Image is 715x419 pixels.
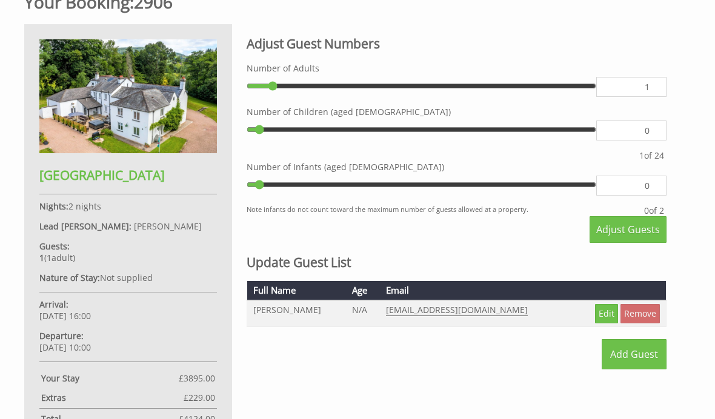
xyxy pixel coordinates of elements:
[39,272,100,283] strong: Nature of Stay:
[247,35,667,52] h2: Adjust Guest Numbers
[39,252,44,263] strong: 1
[188,392,215,403] span: 229.00
[41,392,184,403] strong: Extras
[39,240,70,252] strong: Guests:
[39,330,84,341] strong: Departure:
[346,300,380,327] td: N/A
[39,220,131,232] strong: Lead [PERSON_NAME]:
[247,281,346,300] th: Full Name
[590,216,667,243] button: Adjust Guests
[595,304,618,323] a: Edit
[247,161,667,173] label: Number of Infants (aged [DEMOGRAPHIC_DATA])
[39,330,217,353] p: [DATE] 10:00
[247,62,667,74] label: Number of Adults
[39,299,68,310] strong: Arrival:
[41,372,179,384] strong: Your Stay
[39,144,217,183] a: [GEOGRAPHIC_DATA]
[184,372,215,384] span: 3895.00
[184,392,215,403] span: £
[637,150,667,161] div: of 24
[39,299,217,322] p: [DATE] 16:00
[639,150,644,161] span: 1
[247,300,346,327] td: [PERSON_NAME]
[596,223,660,236] span: Adjust Guests
[346,281,380,300] th: Age
[39,272,217,283] p: Not supplied
[39,167,217,183] h2: [GEOGRAPHIC_DATA]
[39,200,217,212] p: 2 nights
[47,252,52,263] span: 1
[620,304,660,323] a: Remove
[642,205,667,216] div: of 2
[602,339,667,369] a: Add Guest
[39,39,217,153] img: An image of 'Monnow Valley Studio'
[39,252,75,263] span: ( )
[247,254,667,271] h2: Update Guest List
[380,281,571,300] th: Email
[179,372,215,384] span: £
[134,220,202,232] span: [PERSON_NAME]
[47,252,73,263] span: adult
[247,205,642,216] small: Note infants do not count toward the maximum number of guests allowed at a property.
[644,205,649,216] span: 0
[247,106,667,117] label: Number of Children (aged [DEMOGRAPHIC_DATA])
[39,200,68,212] strong: Nights:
